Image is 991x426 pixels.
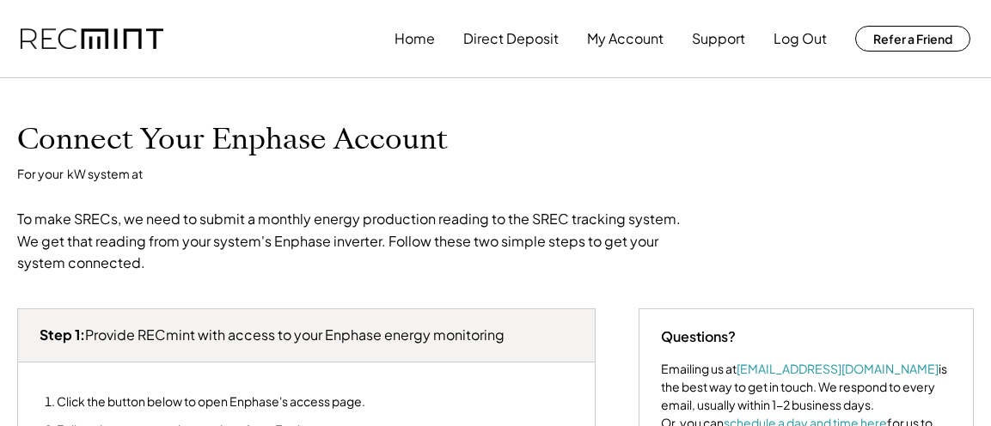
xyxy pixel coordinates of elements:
[17,208,688,274] div: To make SRECs, we need to submit a monthly energy production reading to the SREC tracking system....
[17,166,143,183] div: For your kW system at
[17,121,448,157] h1: Connect Your Enphase Account
[57,394,388,409] li: Click the button below to open Enphase's access page.
[395,21,435,56] button: Home
[40,326,505,344] h3: Provide RECmint with access to your Enphase energy monitoring
[40,326,85,344] strong: Step 1:
[463,21,559,56] button: Direct Deposit
[855,26,970,52] button: Refer a Friend
[737,361,939,376] a: [EMAIL_ADDRESS][DOMAIN_NAME]
[21,28,163,50] img: recmint-logotype%403x.png
[692,21,745,56] button: Support
[587,21,664,56] button: My Account
[661,326,736,347] div: Questions?
[774,21,827,56] button: Log Out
